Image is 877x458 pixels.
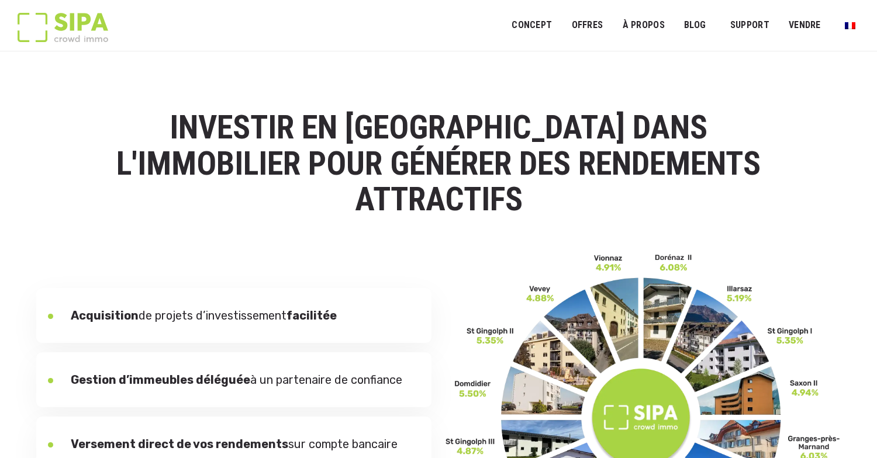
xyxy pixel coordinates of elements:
p: à un partenaire de confiance [71,373,402,387]
a: Passer à [837,14,863,36]
p: de projets d’investissement [71,308,337,322]
b: Gestion d’immeubles déléguée [71,373,250,387]
a: OFFRES [564,12,610,39]
b: Acquisition [71,308,139,322]
img: Ellipse-dot [48,442,53,447]
a: VENDRE [781,12,828,39]
img: Logo [18,13,108,42]
img: Français [845,22,855,29]
img: Ellipse-dot [48,314,53,319]
b: Versement direct de vos rendements [71,437,288,451]
a: À PROPOS [614,12,672,39]
a: SUPPORT [723,12,777,39]
img: Ellipse-dot [48,378,53,383]
b: facilitée [286,308,337,322]
a: Blog [676,12,714,39]
h1: INVESTIR EN [GEOGRAPHIC_DATA] DANS L'IMMOBILIER POUR GÉNÉRER DES RENDEMENTS ATTRACTIFS [88,110,789,218]
nav: Menu principal [512,11,859,40]
a: Concept [504,12,560,39]
p: sur compte bancaire [71,437,398,451]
